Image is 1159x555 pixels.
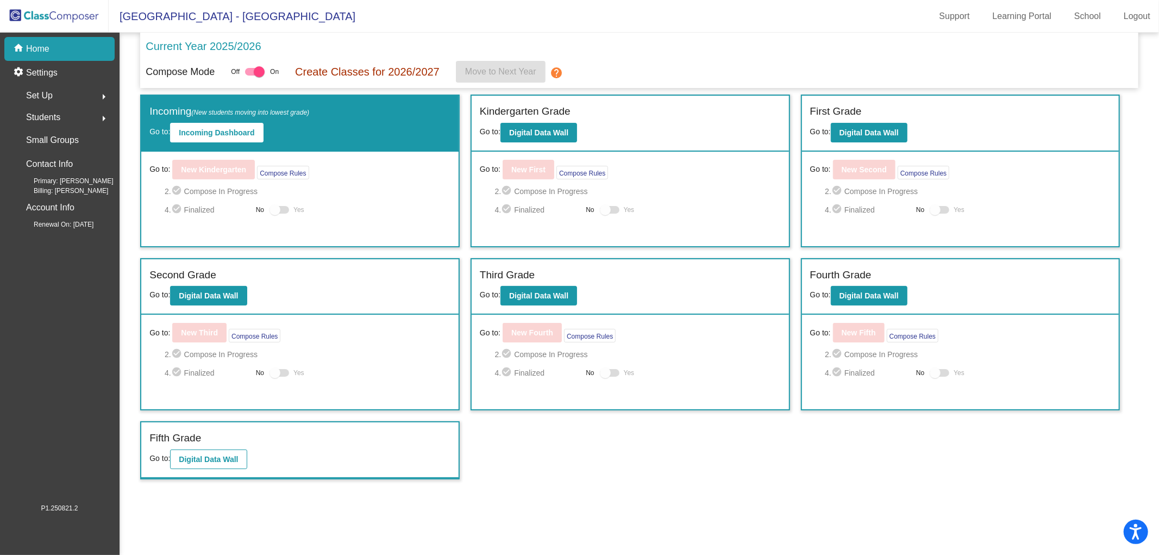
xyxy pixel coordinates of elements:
span: Go to: [149,164,170,175]
span: No [256,368,264,378]
span: 4. Finalized [825,203,911,216]
span: 4. Finalized [165,366,250,379]
button: Incoming Dashboard [170,123,263,142]
p: Settings [26,66,58,79]
b: New Second [842,165,887,174]
mat-icon: check_circle [171,366,184,379]
span: On [270,67,279,77]
button: New Kindergarten [172,160,255,179]
mat-icon: check_circle [171,348,184,361]
mat-icon: check_circle [501,366,514,379]
button: Compose Rules [257,166,309,179]
button: New Fifth [833,323,885,342]
p: Compose Mode [146,65,215,79]
button: Digital Data Wall [170,450,247,469]
span: 4. Finalized [495,203,581,216]
mat-icon: settings [13,66,26,79]
button: Compose Rules [229,329,280,342]
p: Contact Info [26,157,73,172]
p: Account Info [26,200,74,215]
span: 4. Finalized [495,366,581,379]
mat-icon: check_circle [501,185,514,198]
b: Digital Data Wall [840,291,899,300]
span: No [586,368,594,378]
span: 2. Compose In Progress [165,348,450,361]
span: Yes [954,203,964,216]
mat-icon: check_circle [501,203,514,216]
b: Digital Data Wall [509,128,568,137]
span: 4. Finalized [825,366,911,379]
mat-icon: check_circle [831,366,844,379]
b: Digital Data Wall [840,128,899,137]
span: Set Up [26,88,53,103]
button: Digital Data Wall [170,286,247,305]
span: Go to: [149,327,170,339]
span: Go to: [810,290,831,299]
span: Go to: [149,127,170,136]
span: 2. Compose In Progress [495,185,781,198]
label: Fourth Grade [810,267,872,283]
span: Renewal On: [DATE] [16,220,93,229]
b: New First [511,165,546,174]
button: Compose Rules [564,329,616,342]
button: New First [503,160,554,179]
span: 2. Compose In Progress [825,185,1111,198]
b: New Fifth [842,328,876,337]
mat-icon: arrow_right [97,90,110,103]
button: Digital Data Wall [831,123,907,142]
a: School [1066,8,1110,25]
button: Move to Next Year [456,61,546,83]
span: Move to Next Year [465,67,536,76]
span: Go to: [480,164,500,175]
mat-icon: help [550,66,563,79]
button: New Fourth [503,323,562,342]
span: Billing: [PERSON_NAME] [16,186,108,196]
button: New Third [172,323,227,342]
button: New Second [833,160,895,179]
span: Go to: [149,454,170,463]
span: Go to: [480,127,500,136]
span: Off [231,67,240,77]
span: No [916,368,924,378]
label: Third Grade [480,267,535,283]
mat-icon: check_circle [831,348,844,361]
mat-icon: home [13,42,26,55]
span: 2. Compose In Progress [825,348,1111,361]
span: Go to: [480,290,500,299]
p: Small Groups [26,133,79,148]
mat-icon: check_circle [831,203,844,216]
span: Go to: [480,327,500,339]
button: Compose Rules [887,329,938,342]
b: Incoming Dashboard [179,128,254,137]
span: 2. Compose In Progress [495,348,781,361]
button: Digital Data Wall [500,286,577,305]
span: No [586,205,594,215]
label: Incoming [149,104,309,120]
mat-icon: check_circle [171,185,184,198]
a: Logout [1115,8,1159,25]
button: Compose Rules [898,166,949,179]
span: 4. Finalized [165,203,250,216]
b: Digital Data Wall [509,291,568,300]
span: Primary: [PERSON_NAME] [16,176,114,186]
b: New Fourth [511,328,553,337]
button: Compose Rules [556,166,608,179]
button: Digital Data Wall [831,286,907,305]
span: No [256,205,264,215]
span: [GEOGRAPHIC_DATA] - [GEOGRAPHIC_DATA] [109,8,355,25]
span: Yes [624,203,635,216]
label: Kindergarten Grade [480,104,571,120]
b: New Kindergarten [181,165,246,174]
mat-icon: check_circle [501,348,514,361]
label: First Grade [810,104,862,120]
label: Fifth Grade [149,431,201,446]
a: Learning Portal [984,8,1061,25]
span: Students [26,110,60,125]
span: Go to: [810,327,831,339]
label: Second Grade [149,267,216,283]
span: Yes [293,203,304,216]
span: No [916,205,924,215]
span: Yes [293,366,304,379]
b: Digital Data Wall [179,291,238,300]
span: (New students moving into lowest grade) [191,109,309,116]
